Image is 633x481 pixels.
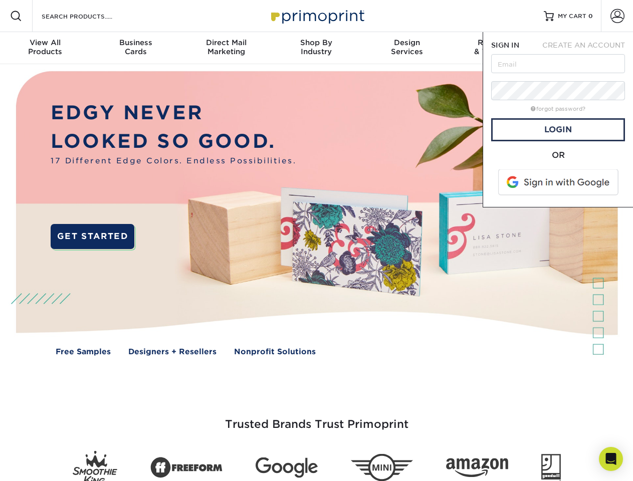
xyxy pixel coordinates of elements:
a: Resources& Templates [452,32,542,64]
span: MY CART [558,12,586,21]
div: Marketing [181,38,271,56]
span: Shop By [271,38,361,47]
a: Nonprofit Solutions [234,346,316,358]
input: Email [491,54,625,73]
span: Resources [452,38,542,47]
a: BusinessCards [90,32,180,64]
input: SEARCH PRODUCTS..... [41,10,138,22]
a: Direct MailMarketing [181,32,271,64]
div: Cards [90,38,180,56]
img: Amazon [446,458,508,477]
span: Direct Mail [181,38,271,47]
img: Google [256,457,318,478]
a: Free Samples [56,346,111,358]
div: & Templates [452,38,542,56]
a: Login [491,118,625,141]
span: 0 [588,13,593,20]
h3: Trusted Brands Trust Primoprint [24,394,610,443]
div: Industry [271,38,361,56]
p: EDGY NEVER [51,99,296,127]
a: Shop ByIndustry [271,32,361,64]
span: 17 Different Edge Colors. Endless Possibilities. [51,155,296,167]
span: SIGN IN [491,41,519,49]
div: Services [362,38,452,56]
p: LOOKED SO GOOD. [51,127,296,156]
iframe: Google Customer Reviews [3,450,85,477]
a: GET STARTED [51,224,134,249]
div: OR [491,149,625,161]
span: Business [90,38,180,47]
a: Designers + Resellers [128,346,217,358]
img: Primoprint [267,5,367,27]
a: forgot password? [531,106,585,112]
span: Design [362,38,452,47]
a: DesignServices [362,32,452,64]
img: Goodwill [541,454,561,481]
span: CREATE AN ACCOUNT [542,41,625,49]
div: Open Intercom Messenger [599,447,623,471]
